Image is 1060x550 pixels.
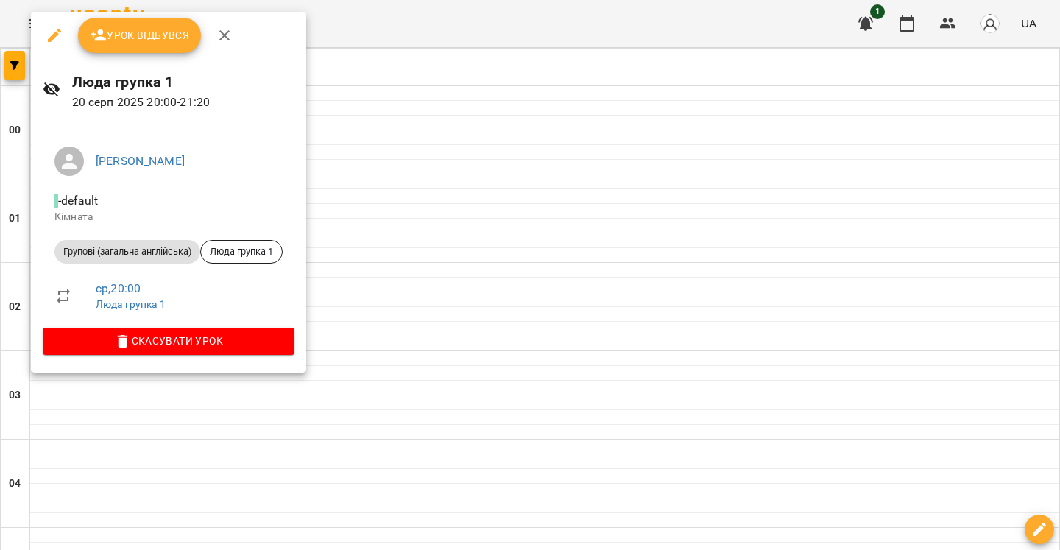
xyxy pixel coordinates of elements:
a: Люда групка 1 [96,298,166,310]
button: Скасувати Урок [43,328,294,354]
span: Групові (загальна англійська) [54,245,200,258]
p: Кімната [54,210,283,225]
span: Урок відбувся [90,27,190,44]
span: - default [54,194,101,208]
span: Люда групка 1 [201,245,282,258]
a: [PERSON_NAME] [96,154,185,168]
div: Люда групка 1 [200,240,283,264]
h6: Люда групка 1 [72,71,294,94]
a: ср , 20:00 [96,281,141,295]
span: Скасувати Урок [54,332,283,350]
p: 20 серп 2025 20:00 - 21:20 [72,94,294,111]
button: Урок відбувся [78,18,202,53]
